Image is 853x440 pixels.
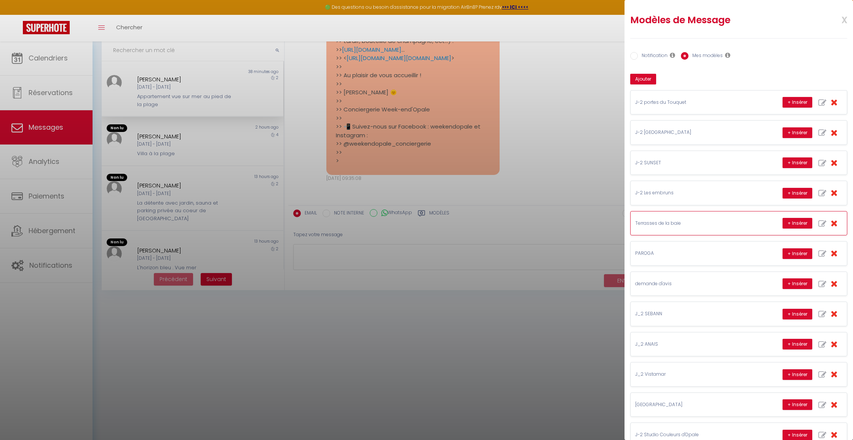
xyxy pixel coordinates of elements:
button: + Insérer [783,157,812,168]
button: + Insérer [783,248,812,259]
p: J-2 SUNSET [635,159,749,167]
button: + Insérer [783,97,812,108]
button: + Insérer [783,278,812,289]
button: + Insérer [783,339,812,349]
p: J_2 SEBANN [635,310,749,318]
p: J-2 Studio Couleurs d'Opale [635,431,749,438]
p: J-2 Les embruns [635,189,749,197]
p: J-2 portes du Touquet [635,99,749,106]
button: + Insérer [783,309,812,319]
p: PAROGA [635,250,749,257]
button: + Insérer [783,218,812,229]
button: + Insérer [783,399,812,410]
p: J-2 [GEOGRAPHIC_DATA] [635,129,749,136]
p: J_2 Vistamar [635,371,749,378]
span: x [823,10,847,28]
button: + Insérer [783,127,812,138]
button: + Insérer [783,369,812,380]
button: Ajouter [630,74,656,84]
label: Mes modèles [688,52,723,60]
p: [GEOGRAPHIC_DATA] [635,401,749,408]
label: Notification [638,52,668,60]
h2: Modèles de Message [630,14,808,26]
p: J_2 ANAIS [635,341,749,348]
p: Terrasses de la baie [635,220,749,227]
p: demande d'avis [635,280,749,288]
i: Les modèles généraux sont visibles par vous et votre équipe [725,52,730,58]
i: Les notifications sont visibles par toi et ton équipe [670,52,675,58]
button: + Insérer [783,188,812,199]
